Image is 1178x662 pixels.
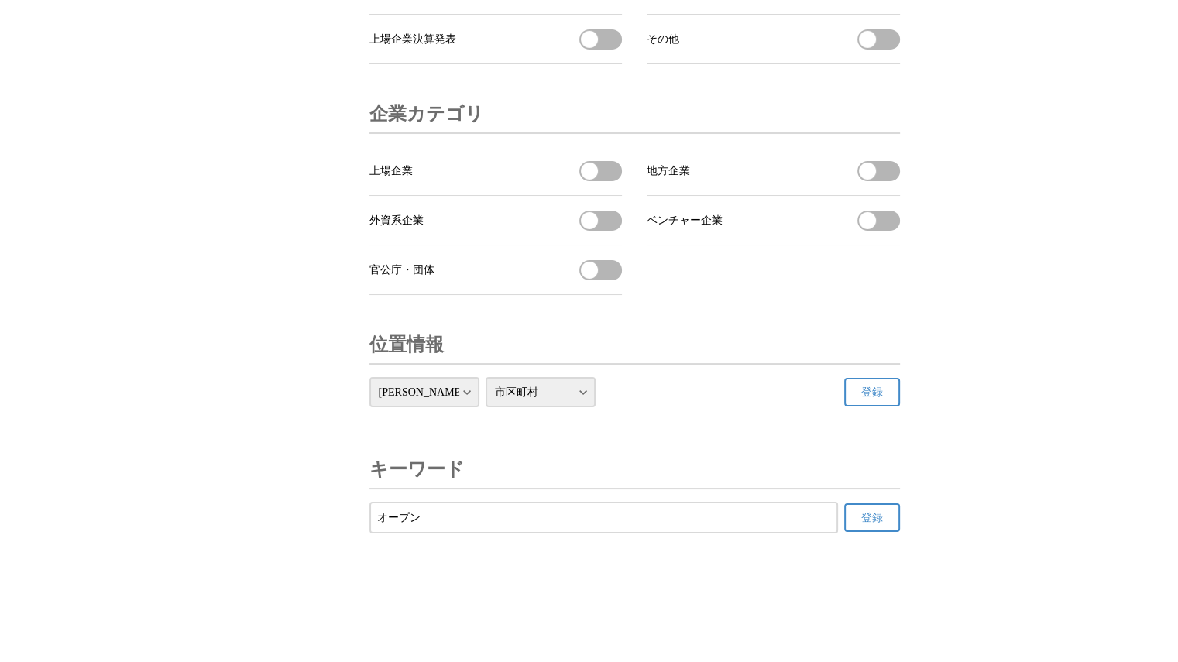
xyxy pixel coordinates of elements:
[647,164,690,178] span: 地方企業
[369,214,424,228] span: 外資系企業
[861,511,883,525] span: 登録
[369,377,479,407] select: 都道府県
[486,377,596,407] select: 市区町村
[844,503,900,532] button: 登録
[369,451,465,488] h3: キーワード
[861,386,883,400] span: 登録
[647,214,723,228] span: ベンチャー企業
[377,509,830,527] input: 受信するキーワードを登録する
[369,95,484,132] h3: 企業カテゴリ
[647,33,679,46] span: その他
[369,263,434,277] span: 官公庁・団体
[369,33,456,46] span: 上場企業決算発表
[844,378,900,406] button: 登録
[369,164,413,178] span: 上場企業
[369,326,444,363] h3: 位置情報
